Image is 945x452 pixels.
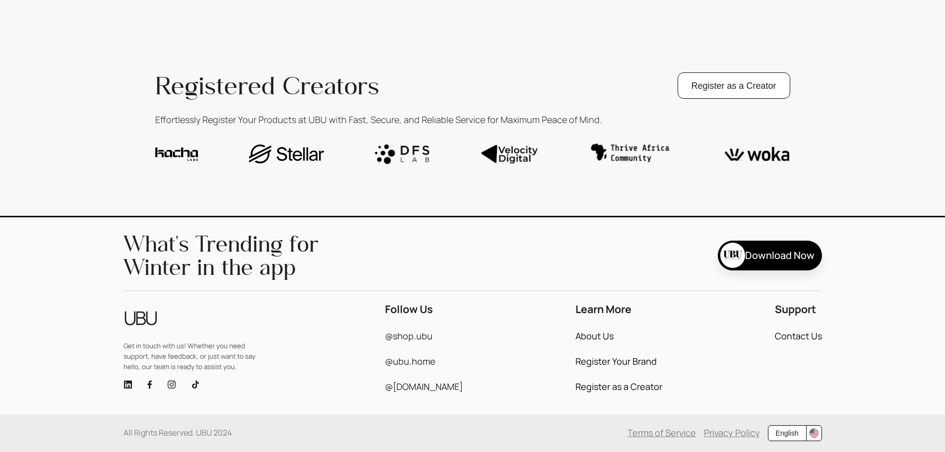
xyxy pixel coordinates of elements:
span: Effortlessly Register Your Products at UBU with Fast, Secure, and Reliable Service for Maximum Pe... [155,115,602,126]
span: All Rights Reserved. UBU 2024 [124,428,232,438]
a: Register as a Creator [575,382,662,391]
span: @ubu.home [385,355,436,367]
img: store [720,243,745,267]
button: Register as a Creator [678,72,790,99]
span: Registered Creators [155,72,379,99]
a: Terms of Service [628,428,696,438]
img: img1 [155,140,198,168]
button: English [768,425,807,441]
a: @shop.ubu [385,331,433,341]
img: fb-logo [147,380,152,389]
span: UBU [124,303,157,333]
img: img3 [375,140,430,168]
span: instagram [167,380,176,389]
a: Contact Us [775,331,822,341]
span: English [776,428,799,439]
span: tik-tok [191,380,200,389]
span: @shop.ubu [385,330,433,342]
img: img2 [249,140,324,168]
a: tik-tok [191,380,200,390]
a: linkedin [124,380,132,390]
span: Get in touch with us! Whether you need support, have feedback, or just want to say hello, our tea... [124,341,272,372]
a: Register Your Brand [575,357,657,366]
span: Download Now [745,249,815,262]
span: Learn More [575,303,631,316]
a: @ubu.home [385,357,436,366]
a: About Us [575,331,614,341]
img: img5 [589,140,674,168]
span: Register as a Creator [691,80,776,92]
img: img6 [725,140,790,168]
img: img4 [481,140,538,168]
span: linkedin [124,380,132,389]
span: @[DOMAIN_NAME] [385,381,463,392]
img: KCP9hNw1sZAAAAAElFTkSuQmCC [809,428,819,438]
a: instagram [167,380,176,390]
span: What's Trending for Winter in the app [124,232,372,278]
span: Follow Us [385,303,433,316]
span: Support [775,303,816,316]
a: Privacy Policy [704,428,760,438]
a: @[DOMAIN_NAME] [385,382,463,391]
